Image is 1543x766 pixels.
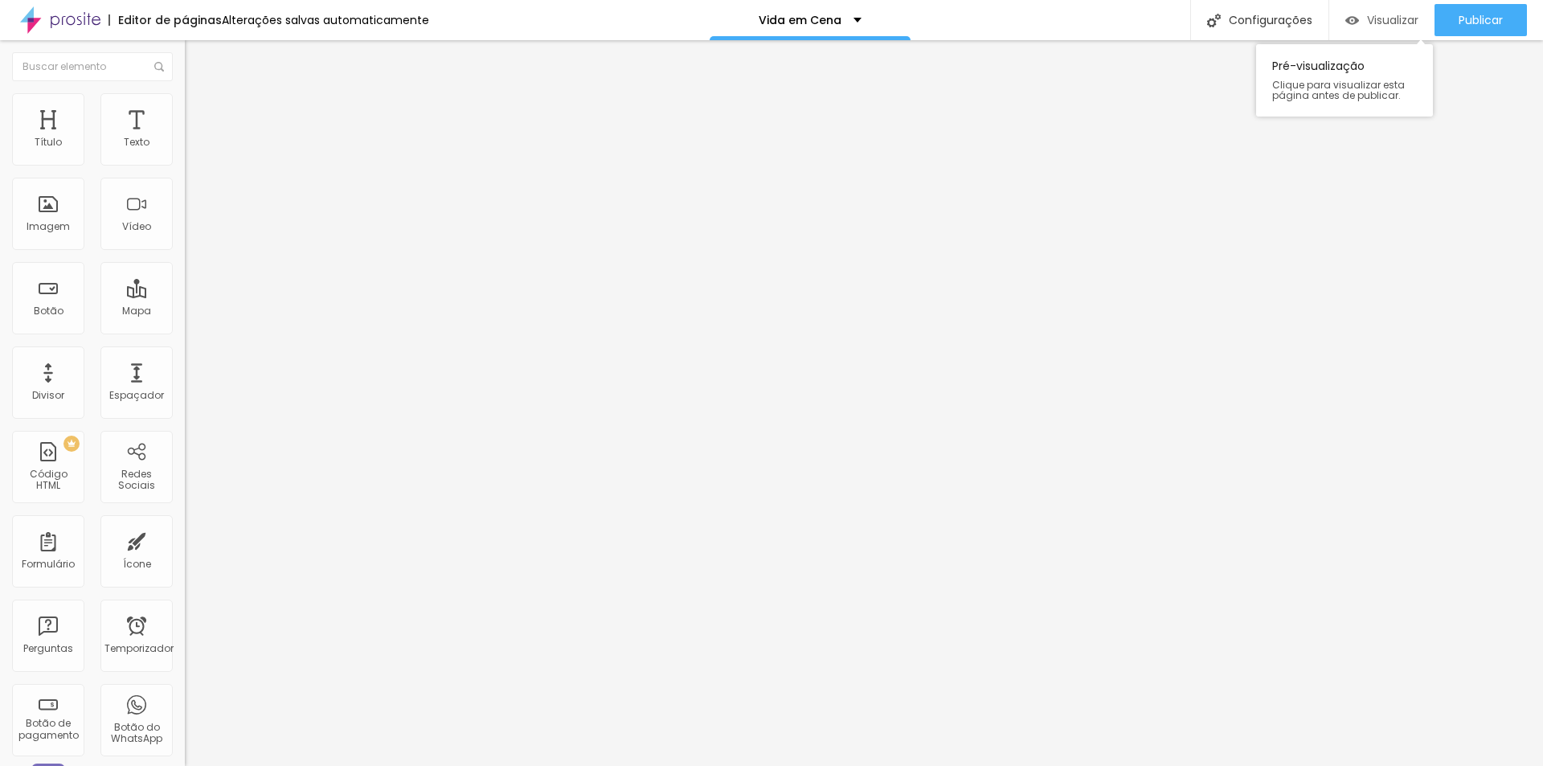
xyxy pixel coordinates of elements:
font: Vida em Cena [759,12,841,28]
input: Buscar elemento [12,52,173,81]
font: Botão do WhatsApp [111,720,162,745]
font: Visualizar [1367,12,1418,28]
font: Clique para visualizar esta página antes de publicar. [1272,78,1405,102]
font: Mapa [122,304,151,317]
font: Código HTML [30,467,68,492]
font: Alterações salvas automaticamente [222,12,429,28]
img: view-1.svg [1345,14,1359,27]
font: Imagem [27,219,70,233]
font: Vídeo [122,219,151,233]
img: Ícone [1207,14,1221,27]
button: Publicar [1435,4,1527,36]
font: Divisor [32,388,64,402]
font: Botão de pagamento [18,716,79,741]
iframe: Editor [185,40,1543,766]
font: Perguntas [23,641,73,655]
font: Temporizador [104,641,174,655]
button: Visualizar [1329,4,1435,36]
font: Editor de páginas [118,12,222,28]
font: Botão [34,304,63,317]
font: Publicar [1459,12,1503,28]
font: Título [35,135,62,149]
font: Redes Sociais [118,467,155,492]
font: Formulário [22,557,75,571]
font: Pré-visualização [1272,58,1365,74]
font: Espaçador [109,388,164,402]
font: Ícone [123,557,151,571]
font: Texto [124,135,149,149]
font: Configurações [1229,12,1312,28]
img: Ícone [154,62,164,72]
